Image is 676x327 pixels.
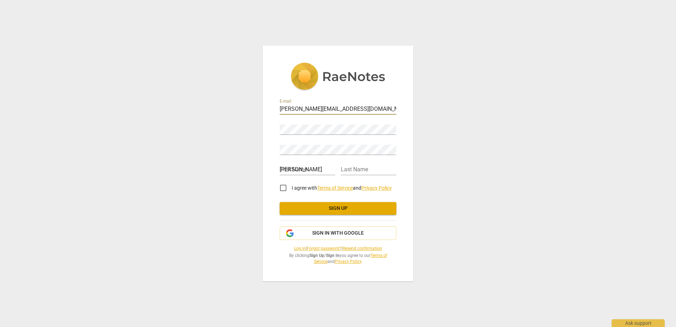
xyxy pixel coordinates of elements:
[280,226,396,240] button: Sign in with Google
[309,253,324,258] b: Sign Up
[361,185,392,191] a: Privacy Policy
[294,246,306,251] a: Log in
[291,63,385,92] img: 5ac2273c67554f335776073100b6d88f.svg
[280,202,396,215] button: Sign up
[335,259,361,264] a: Privacy Policy
[343,246,382,251] a: Resend confirmation
[280,99,291,104] label: E-mail
[314,253,387,264] a: Terms of Service
[307,246,342,251] a: Forgot password?
[292,185,392,191] span: I agree with and
[612,319,665,327] div: Ask support
[326,253,339,258] b: Sign In
[312,230,364,237] span: Sign in with Google
[280,253,396,264] span: By clicking / you agree to our and .
[285,205,391,212] span: Sign up
[317,185,353,191] a: Terms of Service
[280,246,396,252] span: | |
